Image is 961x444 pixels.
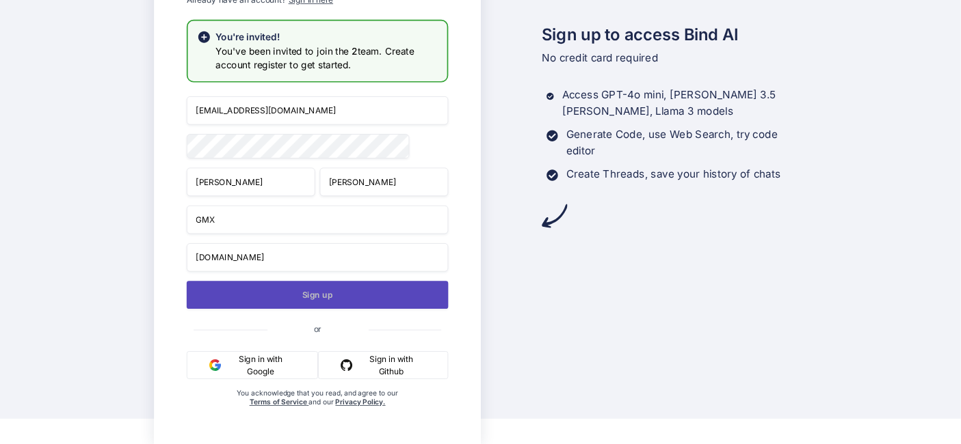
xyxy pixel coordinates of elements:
[562,87,807,120] p: Access GPT-4o mini, [PERSON_NAME] 3.5 [PERSON_NAME], Llama 3 models
[186,281,448,309] button: Sign up
[566,126,807,159] p: Generate Code, use Web Search, try code editor
[335,398,385,406] a: Privacy Policy.
[319,167,448,196] input: Last Name
[267,314,367,343] span: or
[542,50,807,66] p: No credit card required
[215,30,438,44] h2: You're invited!
[542,203,567,228] img: arrow
[209,359,221,370] img: google
[186,242,448,271] input: Company website
[186,167,315,196] input: First Name
[230,388,404,434] div: You acknowledge that you read, and agree to our and our
[249,398,308,406] a: Terms of Service
[186,96,448,125] input: Email
[186,351,317,379] button: Sign in with Google
[566,166,780,182] p: Create Threads, save your history of chats
[318,351,448,379] button: Sign in with Github
[215,44,438,72] h3: You've been invited to join the team. Create account register to get started.
[341,359,352,370] img: github
[186,205,448,234] input: Your company name
[542,22,807,46] h2: Sign up to access Bind AI
[352,45,358,57] span: 2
